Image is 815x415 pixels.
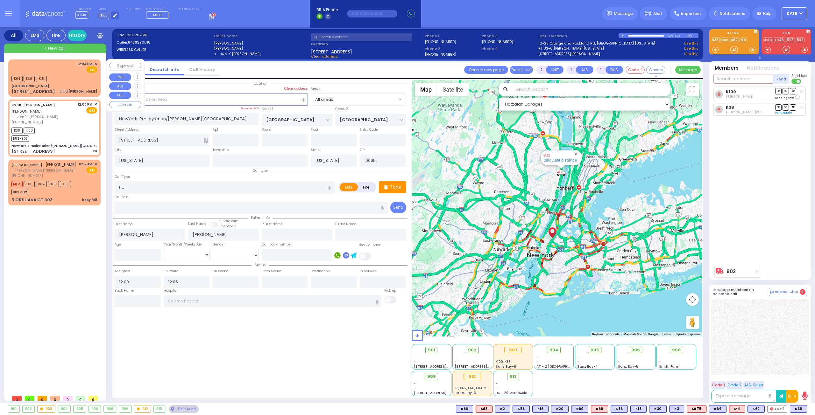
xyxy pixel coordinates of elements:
[99,12,109,19] span: Bay
[115,127,139,132] label: Street Address
[11,102,55,107] a: [PERSON_NAME]
[311,54,337,59] span: Clear address
[543,158,577,163] a: Calculate distance
[549,347,558,353] span: 904
[262,242,292,247] label: Call back number
[686,316,699,329] button: Drag Pegman onto the map to open Street View
[800,289,805,295] span: 0
[11,120,43,125] span: [PHONE_NUMBER]
[536,359,538,364] span: -
[248,215,273,220] span: Patient info
[8,405,19,412] div: 901
[513,405,530,413] div: K53
[715,65,739,72] button: Members
[109,63,141,69] button: Copy call
[464,373,481,380] div: 912
[115,195,128,200] label: Call Info
[791,73,807,78] span: Send text
[455,391,476,395] span: Forest Bay-3
[311,41,422,47] label: Location
[214,51,309,57] label: ר' משה - ר' [PERSON_NAME]
[607,11,612,16] img: message.svg
[25,10,67,17] img: Logo
[496,364,516,369] span: Sanz Bay-6
[94,102,97,107] span: ✕
[726,269,736,274] a: 903
[425,46,479,52] span: Phone 2
[164,288,178,293] label: Hospital
[538,41,655,46] a: 10-28 Orange and Rockland Rd, [GEOGRAPHIC_DATA] [US_STATE]
[577,364,598,369] span: Sanz Bay-4
[631,347,640,353] span: 906
[115,222,133,227] label: First Name
[709,405,726,413] div: BLS
[672,347,681,353] span: 908
[11,135,29,142] span: BUS-903
[46,162,76,167] span: [PERSON_NAME]
[38,396,47,401] span: 0
[673,32,675,39] div: /
[262,127,271,132] label: Room
[687,405,706,413] div: ALS
[311,127,318,132] label: Floor
[117,47,212,52] label: WIRELESS CALLER
[109,92,131,99] button: BUS
[50,396,60,401] span: 3
[67,30,87,41] a: History
[89,405,101,412] div: 906
[456,405,473,413] div: BLS
[12,396,22,401] span: 0
[58,405,71,412] div: 904
[24,181,35,187] span: K3
[571,405,588,413] div: BLS
[220,219,238,224] small: Share with
[782,7,807,20] button: KY39
[743,381,764,389] button: ALS-Rush
[214,33,309,39] label: Caller name
[79,162,92,167] span: 11:52 AM
[75,7,91,11] label: Dispatcher
[425,52,456,57] label: [PHONE_NUMBER]
[109,101,141,108] button: COVERED
[726,89,736,94] a: K100
[316,7,338,13] span: BRIA Phone
[649,405,667,413] div: K30
[115,269,130,274] label: Assigned
[591,347,599,353] span: 905
[104,405,116,412] div: 908
[748,405,765,413] div: K62
[546,66,563,74] button: UNIT
[115,174,130,179] label: Call Type
[76,396,85,401] span: 0
[44,45,66,52] span: + New call
[591,405,608,413] div: K68
[23,405,35,412] div: 902
[425,33,479,39] span: Phone 1
[311,86,320,91] label: Areas
[164,269,178,274] label: En Route
[774,38,785,42] a: FD46
[796,38,805,42] a: 593
[511,83,670,96] input: Search location
[164,242,210,247] div: Year/Month/Week/Day
[763,11,772,17] span: Help
[573,151,579,157] button: Close
[496,381,498,386] span: -
[571,405,588,413] div: K69
[495,405,510,413] div: BLS
[11,181,23,187] span: MF75
[414,359,416,364] span: -
[94,61,97,67] span: ✕
[775,96,801,100] span: Sending text
[11,84,49,88] div: [GEOGRAPHIC_DATA]
[790,88,796,94] span: TR
[428,347,435,353] span: 901
[775,88,782,94] span: DR
[775,111,792,114] a: Send again
[335,222,356,227] label: P Last Name
[250,81,271,86] span: Location
[340,183,358,191] label: EMS
[783,104,789,110] span: SO
[626,66,645,74] button: Code-1
[262,222,283,227] label: P First Name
